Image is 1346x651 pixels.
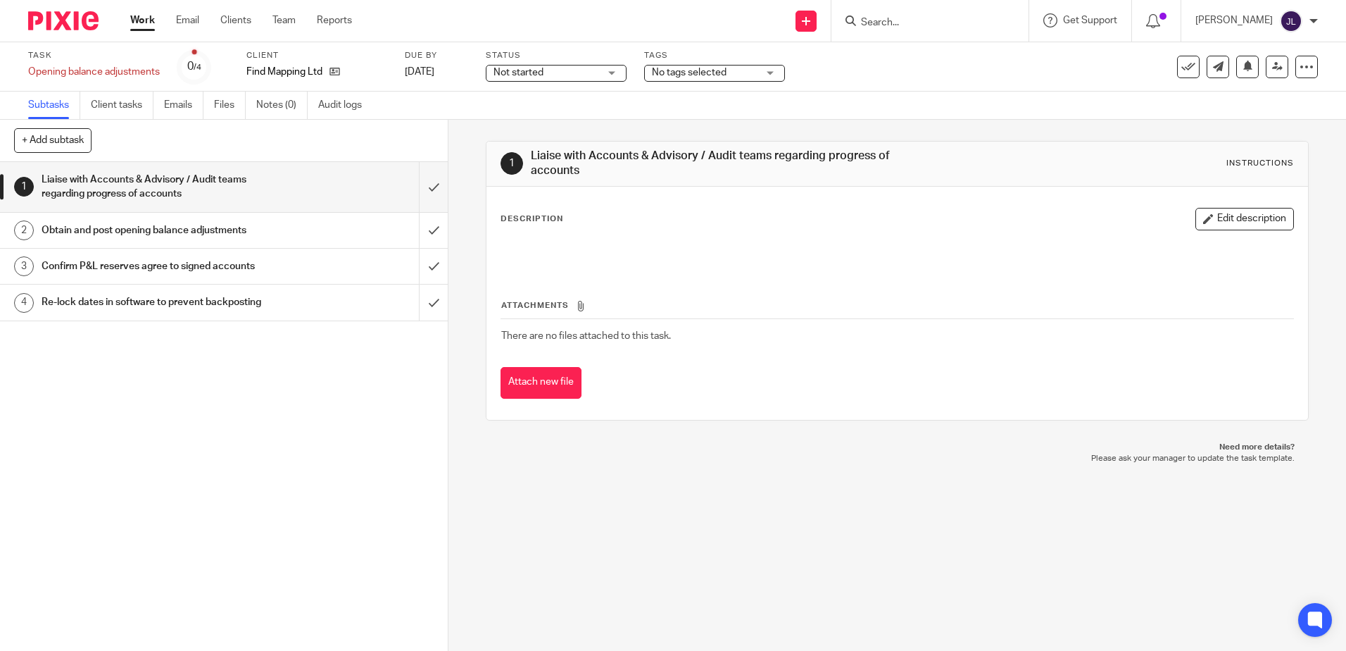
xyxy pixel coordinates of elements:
label: Due by [405,50,468,61]
div: 4 [14,293,34,313]
div: 0 [187,58,201,75]
span: Get Support [1063,15,1117,25]
div: 1 [501,152,523,175]
span: No tags selected [652,68,727,77]
span: There are no files attached to this task. [501,331,671,341]
label: Tags [644,50,785,61]
label: Task [28,50,160,61]
p: Please ask your manager to update the task template. [500,453,1294,464]
h1: Liaise with Accounts & Advisory / Audit teams regarding progress of accounts [42,169,284,205]
a: Email [176,13,199,27]
button: Edit description [1195,208,1294,230]
a: Notes (0) [256,92,308,119]
a: Reports [317,13,352,27]
div: 3 [14,256,34,276]
div: Opening balance adjustments [28,65,160,79]
p: Find Mapping Ltd [246,65,322,79]
h1: Liaise with Accounts & Advisory / Audit teams regarding progress of accounts [531,149,927,179]
div: 1 [14,177,34,197]
a: Emails [164,92,203,119]
span: Attachments [501,302,569,309]
a: Subtasks [28,92,80,119]
label: Status [486,50,627,61]
h1: Obtain and post opening balance adjustments [42,220,284,241]
p: Description [501,213,563,225]
a: Work [130,13,155,27]
a: Audit logs [318,92,372,119]
button: Attach new file [501,367,581,399]
p: Need more details? [500,442,1294,453]
h1: Confirm P&L reserves agree to signed accounts [42,256,284,277]
div: Instructions [1226,158,1294,169]
img: Pixie [28,11,99,30]
a: Team [272,13,296,27]
img: svg%3E [1280,10,1302,32]
label: Client [246,50,387,61]
div: 2 [14,221,34,240]
button: + Add subtask [14,128,92,152]
a: Files [214,92,246,119]
h1: Re-lock dates in software to prevent backposting [42,292,284,313]
span: [DATE] [405,67,434,77]
span: Not started [493,68,543,77]
a: Clients [220,13,251,27]
a: Client tasks [91,92,153,119]
input: Search [860,17,986,30]
p: [PERSON_NAME] [1195,13,1273,27]
small: /4 [194,63,201,71]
